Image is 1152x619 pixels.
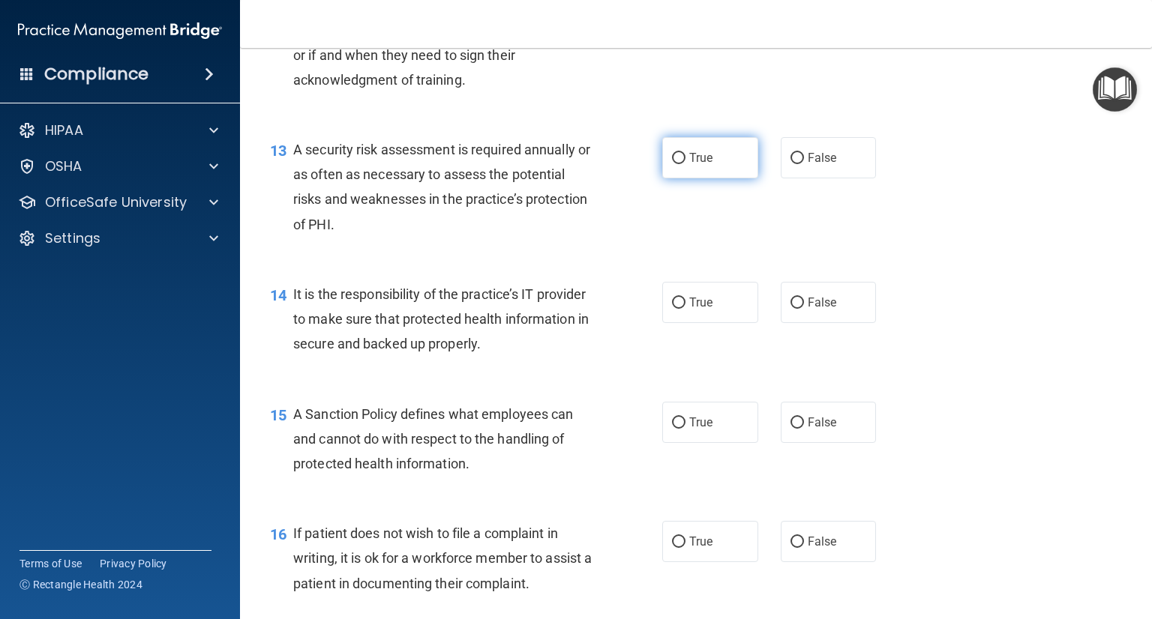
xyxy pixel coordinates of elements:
input: True [672,153,685,164]
span: 13 [270,142,286,160]
input: False [790,417,804,429]
p: OSHA [45,157,82,175]
iframe: Drift Widget Chat Controller [1077,516,1134,573]
input: False [790,153,804,164]
button: Open Resource Center [1093,67,1137,112]
span: False [808,295,837,309]
a: Terms of Use [19,556,82,571]
input: False [790,537,804,548]
input: True [672,537,685,548]
span: 15 [270,406,286,424]
span: False [808,534,837,549]
span: True [689,415,712,429]
input: False [790,298,804,309]
span: A Sanction Policy defines what employees can and cannot do with respect to the handling of protec... [293,406,573,471]
span: It is the responsibility of the practice’s IT provider to make sure that protected health informa... [293,286,589,351]
span: False [808,151,837,165]
span: True [689,151,712,165]
input: True [672,417,685,429]
span: Ⓒ Rectangle Health 2024 [19,577,142,592]
a: OSHA [18,157,218,175]
span: A security risk assessment is required annually or as often as necessary to assess the potential ... [293,142,590,232]
input: True [672,298,685,309]
img: PMB logo [18,16,222,46]
a: HIPAA [18,121,218,139]
a: OfficeSafe University [18,193,218,211]
span: False [808,415,837,429]
a: Settings [18,229,218,247]
span: True [689,295,712,309]
a: Privacy Policy [100,556,167,571]
p: Settings [45,229,100,247]
span: If patient does not wish to file a complaint in writing, it is ok for a workforce member to assis... [293,525,592,591]
span: 14 [270,286,286,304]
p: HIPAA [45,121,83,139]
span: True [689,534,712,549]
span: 16 [270,525,286,543]
p: OfficeSafe University [45,193,187,211]
h4: Compliance [44,64,148,85]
